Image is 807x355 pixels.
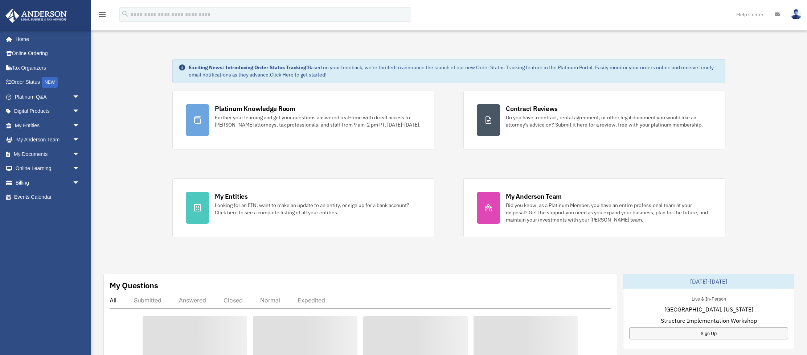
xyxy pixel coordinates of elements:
div: My Entities [215,192,247,201]
a: Platinum Q&Aarrow_drop_down [5,90,91,104]
div: Live & In-Person [686,294,732,302]
a: Billingarrow_drop_down [5,176,91,190]
div: NEW [42,77,58,88]
a: My Entities Looking for an EIN, want to make an update to an entity, or sign up for a bank accoun... [172,178,434,237]
div: Submitted [134,297,161,304]
a: Click Here to get started! [270,71,327,78]
a: menu [98,13,107,19]
div: My Anderson Team [506,192,562,201]
span: arrow_drop_down [73,133,87,148]
div: All [110,297,116,304]
span: [GEOGRAPHIC_DATA], [US_STATE] [664,305,753,314]
a: My Anderson Teamarrow_drop_down [5,133,91,147]
a: Online Ordering [5,46,91,61]
div: Platinum Knowledge Room [215,104,295,113]
a: My Documentsarrow_drop_down [5,147,91,161]
img: User Pic [791,9,802,20]
i: menu [98,10,107,19]
span: arrow_drop_down [73,147,87,162]
div: Based on your feedback, we're thrilled to announce the launch of our new Order Status Tracking fe... [189,64,719,78]
div: Do you have a contract, rental agreement, or other legal document you would like an attorney's ad... [506,114,712,128]
a: Home [5,32,87,46]
a: Digital Productsarrow_drop_down [5,104,91,119]
div: Closed [224,297,243,304]
div: [DATE]-[DATE] [623,274,794,289]
a: Order StatusNEW [5,75,91,90]
img: Anderson Advisors Platinum Portal [3,9,69,23]
span: arrow_drop_down [73,176,87,190]
span: Structure Implementation Workshop [661,316,757,325]
div: Did you know, as a Platinum Member, you have an entire professional team at your disposal? Get th... [506,202,712,223]
i: search [121,10,129,18]
a: My Anderson Team Did you know, as a Platinum Member, you have an entire professional team at your... [463,178,725,237]
div: Answered [179,297,206,304]
div: Expedited [298,297,325,304]
span: arrow_drop_down [73,161,87,176]
span: arrow_drop_down [73,118,87,133]
div: Contract Reviews [506,104,558,113]
a: Events Calendar [5,190,91,205]
div: Looking for an EIN, want to make an update to an entity, or sign up for a bank account? Click her... [215,202,421,216]
div: Normal [260,297,280,304]
div: My Questions [110,280,158,291]
a: Contract Reviews Do you have a contract, rental agreement, or other legal document you would like... [463,91,725,149]
span: arrow_drop_down [73,104,87,119]
div: Further your learning and get your questions answered real-time with direct access to [PERSON_NAM... [215,114,421,128]
a: Tax Organizers [5,61,91,75]
a: Sign Up [629,327,788,339]
span: arrow_drop_down [73,90,87,104]
a: Platinum Knowledge Room Further your learning and get your questions answered real-time with dire... [172,91,434,149]
strong: Exciting News: Introducing Order Status Tracking! [189,64,308,71]
a: My Entitiesarrow_drop_down [5,118,91,133]
a: Online Learningarrow_drop_down [5,161,91,176]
